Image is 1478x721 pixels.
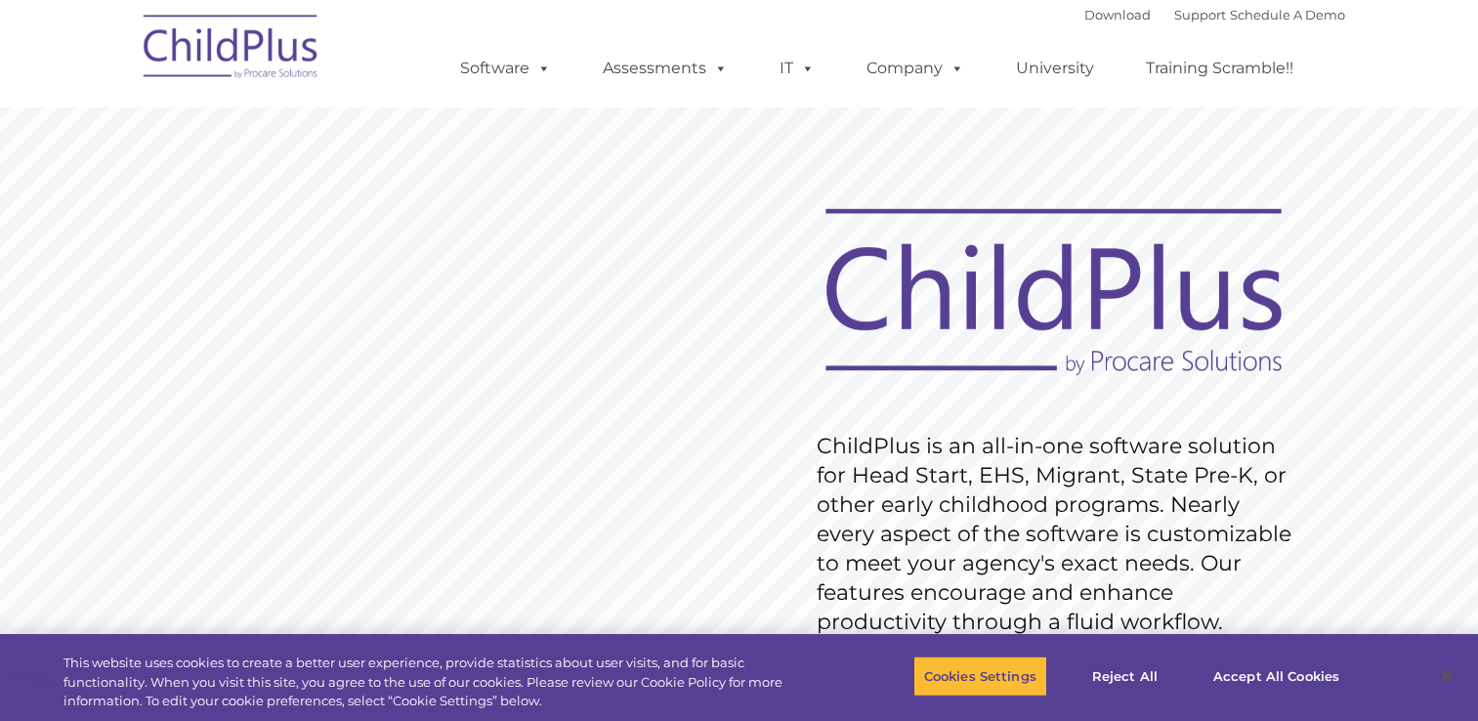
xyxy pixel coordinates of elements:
[817,432,1301,637] rs-layer: ChildPlus is an all-in-one software solution for Head Start, EHS, Migrant, State Pre-K, or other ...
[134,1,329,99] img: ChildPlus by Procare Solutions
[760,49,834,88] a: IT
[583,49,747,88] a: Assessments
[913,656,1047,697] button: Cookies Settings
[1230,7,1345,22] a: Schedule A Demo
[1064,656,1186,697] button: Reject All
[1203,656,1350,697] button: Accept All Cookies
[1174,7,1226,22] a: Support
[1084,7,1151,22] a: Download
[63,654,813,711] div: This website uses cookies to create a better user experience, provide statistics about user visit...
[441,49,570,88] a: Software
[847,49,984,88] a: Company
[1425,655,1468,698] button: Close
[996,49,1114,88] a: University
[1084,7,1345,22] font: |
[1126,49,1313,88] a: Training Scramble!!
